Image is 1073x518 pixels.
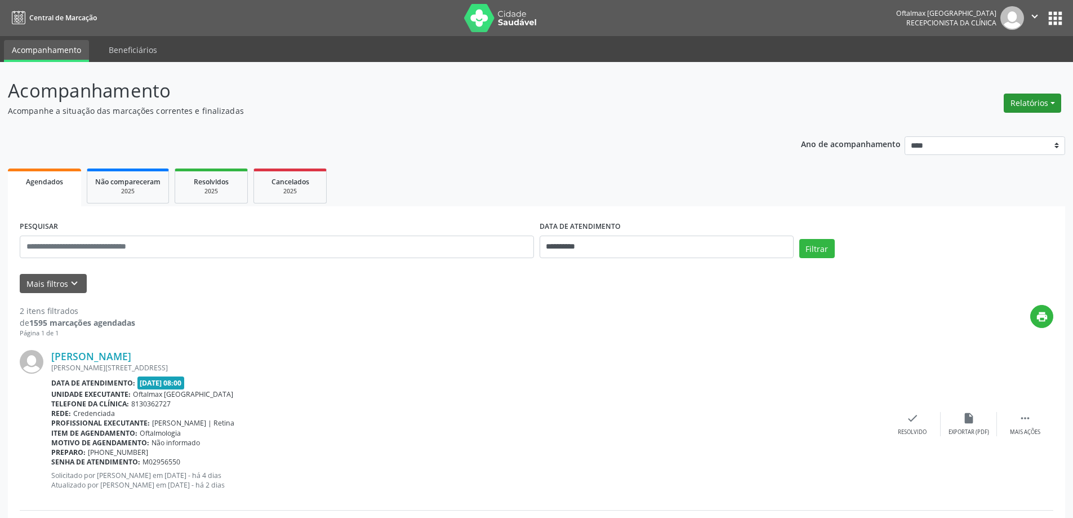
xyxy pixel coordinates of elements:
div: 2025 [262,187,318,196]
span: Resolvidos [194,177,229,187]
span: Recepcionista da clínica [906,18,996,28]
p: Acompanhamento [8,77,748,105]
a: Central de Marcação [8,8,97,27]
div: Resolvido [898,428,927,436]
button:  [1024,6,1045,30]
span: Oftalmax [GEOGRAPHIC_DATA] [133,389,233,399]
b: Data de atendimento: [51,378,135,388]
b: Item de agendamento: [51,428,137,438]
span: Central de Marcação [29,13,97,23]
button: print [1030,305,1053,328]
b: Motivo de agendamento: [51,438,149,448]
div: 2025 [183,187,239,196]
span: Oftalmologia [140,428,181,438]
i: check [906,412,919,424]
i: insert_drive_file [963,412,975,424]
span: M02956550 [143,457,180,467]
span: [DATE] 08:00 [137,377,185,389]
a: Beneficiários [101,40,165,60]
b: Profissional executante: [51,418,150,428]
b: Senha de atendimento: [51,457,140,467]
button: Mais filtroskeyboard_arrow_down [20,274,87,294]
p: Acompanhe a situação das marcações correntes e finalizadas [8,105,748,117]
span: 8130362727 [131,399,171,409]
button: Relatórios [1004,94,1061,113]
div: Oftalmax [GEOGRAPHIC_DATA] [896,8,996,18]
div: de [20,317,135,329]
b: Rede: [51,409,71,418]
span: Não informado [152,438,200,448]
a: Acompanhamento [4,40,89,62]
img: img [20,350,43,374]
div: Mais ações [1010,428,1040,436]
p: Solicitado por [PERSON_NAME] em [DATE] - há 4 dias Atualizado por [PERSON_NAME] em [DATE] - há 2 ... [51,471,884,490]
img: img [1000,6,1024,30]
div: 2 itens filtrados [20,305,135,317]
span: Cancelados [271,177,309,187]
b: Preparo: [51,448,86,457]
a: [PERSON_NAME] [51,350,131,362]
div: Página 1 de 1 [20,329,135,338]
span: Não compareceram [95,177,161,187]
b: Unidade executante: [51,389,131,399]
span: Agendados [26,177,63,187]
span: [PERSON_NAME] | Retina [152,418,234,428]
button: Filtrar [799,239,835,258]
span: [PHONE_NUMBER] [88,448,148,457]
label: PESQUISAR [20,218,58,236]
span: Credenciada [73,409,115,418]
i:  [1029,10,1041,23]
i:  [1019,412,1031,424]
div: 2025 [95,187,161,196]
button: apps [1045,8,1065,28]
i: print [1036,311,1048,323]
i: keyboard_arrow_down [68,277,81,290]
div: Exportar (PDF) [949,428,989,436]
div: [PERSON_NAME][STREET_ADDRESS] [51,363,884,373]
b: Telefone da clínica: [51,399,129,409]
label: DATA DE ATENDIMENTO [540,218,621,236]
strong: 1595 marcações agendadas [29,317,135,328]
p: Ano de acompanhamento [801,136,901,150]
